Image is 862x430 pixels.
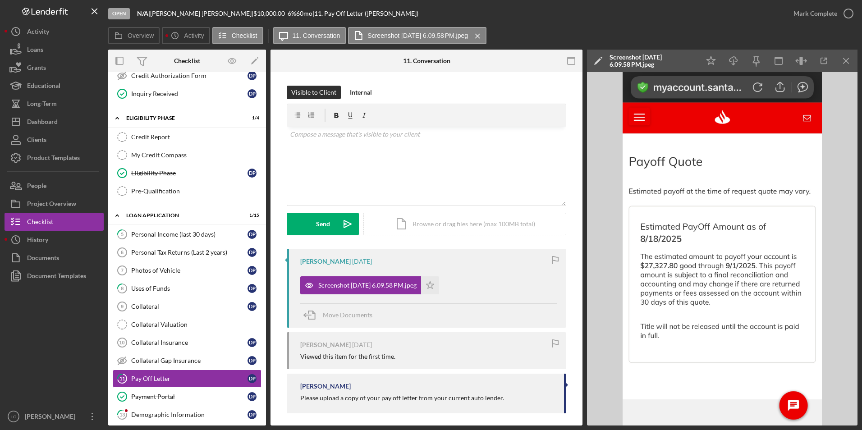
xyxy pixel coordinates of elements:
button: Send [287,213,359,235]
a: 9CollateralDP [113,297,261,316]
div: $10,000.00 [253,10,288,17]
b: N/A [137,9,148,17]
label: 11. Conversation [293,32,340,39]
div: Clients [27,131,46,151]
div: My Credit Compass [131,151,261,159]
a: 8Uses of FundsDP [113,279,261,297]
button: Checklist [212,27,263,44]
a: Credit Authorization FormDP [113,67,261,85]
div: 1 / 4 [243,115,259,121]
div: 6 % [288,10,296,17]
tspan: 10 [119,340,124,345]
button: Grants [5,59,104,77]
div: Visible to Client [291,86,336,99]
label: Screenshot [DATE] 6.09.58 PM.jpeg [367,32,468,39]
div: D P [248,356,257,365]
time: 2025-08-18 23:06 [352,341,372,348]
div: Credit Report [131,133,261,141]
a: Pre-Qualification [113,182,261,200]
div: Mark Complete [793,5,837,23]
button: Document Templates [5,267,104,285]
button: Screenshot [DATE] 6.09.58 PM.jpeg [348,27,486,44]
button: History [5,231,104,249]
button: Activity [5,23,104,41]
a: Eligibility PhaseDP [113,164,261,182]
div: Grants [27,59,46,79]
a: Checklist [5,213,104,231]
div: Project Overview [27,195,76,215]
div: Eligibility Phase [126,115,237,121]
div: [PERSON_NAME] [300,383,351,390]
button: Educational [5,77,104,95]
tspan: 13 [119,412,125,417]
div: 11. Conversation [403,57,450,64]
a: Payment PortalDP [113,388,261,406]
div: Pre-Qualification [131,188,261,195]
div: Viewed this item for the first time. [300,353,395,360]
button: Internal [345,86,376,99]
div: D P [248,392,257,401]
div: Product Templates [27,149,80,169]
div: Personal Tax Returns (Last 2 years) [131,249,248,256]
a: Clients [5,131,104,149]
time: 2025-08-18 23:11 [352,258,372,265]
div: D P [248,266,257,275]
button: Project Overview [5,195,104,213]
div: Payment Portal [131,393,248,400]
a: Collateral Gap InsuranceDP [113,352,261,370]
a: 5Personal Income (last 30 days)DP [113,225,261,243]
button: Product Templates [5,149,104,167]
button: Visible to Client [287,86,341,99]
div: Photos of Vehicle [131,267,248,274]
a: My Credit Compass [113,146,261,164]
button: People [5,177,104,195]
div: Send [316,213,330,235]
a: Documents [5,249,104,267]
tspan: 8 [121,285,124,291]
div: Documents [27,249,59,269]
div: Inquiry Received [131,90,248,97]
div: Collateral Valuation [131,321,261,328]
a: Credit Report [113,128,261,146]
button: Mark Complete [784,5,857,23]
div: Activity [27,23,49,43]
div: 60 mo [296,10,312,17]
a: 7Photos of VehicleDP [113,261,261,279]
div: D P [248,230,257,239]
button: Long-Term [5,95,104,113]
tspan: 6 [121,250,124,255]
a: Collateral Valuation [113,316,261,334]
div: Loans [27,41,43,61]
tspan: 7 [121,268,124,273]
a: 13Demographic InformationDP [113,406,261,424]
div: Pay Off Letter [131,375,248,382]
div: D P [248,302,257,311]
div: D P [248,410,257,419]
label: Checklist [232,32,257,39]
div: Demographic Information [131,411,248,418]
button: Screenshot [DATE] 6.09.58 PM.jpeg [300,276,439,294]
div: Educational [27,77,60,97]
div: D P [248,284,257,293]
div: Uses of Funds [131,285,248,292]
a: Inquiry ReceivedDP [113,85,261,103]
div: Collateral [131,303,248,310]
div: Personal Income (last 30 days) [131,231,248,238]
div: Open [108,8,130,19]
div: Screenshot [DATE] 6.09.58 PM.jpeg [318,282,417,289]
div: D P [248,89,257,98]
span: Move Documents [323,311,372,319]
div: Collateral Insurance [131,339,248,346]
button: Dashboard [5,113,104,131]
tspan: 9 [121,304,124,309]
tspan: 5 [121,231,124,237]
tspan: 11 [119,375,125,381]
button: Activity [162,27,210,44]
